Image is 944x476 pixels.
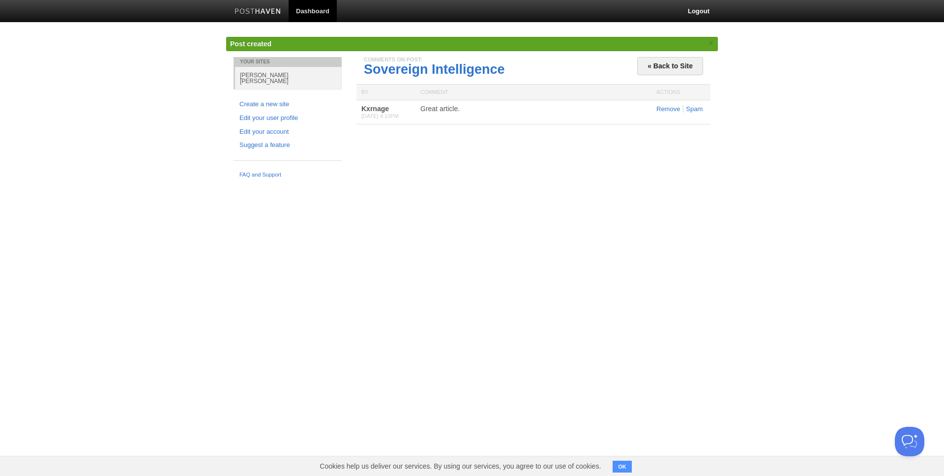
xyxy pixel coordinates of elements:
img: Posthaven-bar [235,8,281,16]
a: × [707,37,715,49]
div: Comment [415,85,651,100]
span: Post created [230,40,271,48]
b: Kxrnage [361,105,389,113]
span: Cookies help us deliver our services. By using our services, you agree to our use of cookies. [310,456,611,476]
div: By [356,85,415,100]
a: [PERSON_NAME] [PERSON_NAME] [235,67,342,89]
a: Edit your user profile [239,113,336,123]
span: [DATE] 4:10PM [361,113,399,119]
a: Edit your account [239,127,336,137]
a: Spam [683,105,703,113]
a: « Back to Site [637,57,703,75]
div: Actions [651,85,710,100]
a: Create a new site [239,99,336,110]
li: Your Sites [234,57,342,67]
a: Sovereign Intelligence [364,62,505,77]
a: FAQ and Support [239,171,336,179]
a: Remove [656,105,680,113]
iframe: Help Scout Beacon - Open [895,427,924,456]
div: Comments on post: [364,57,703,62]
a: Suggest a feature [239,140,336,150]
button: OK [613,461,632,473]
div: Great article. [420,105,647,112]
